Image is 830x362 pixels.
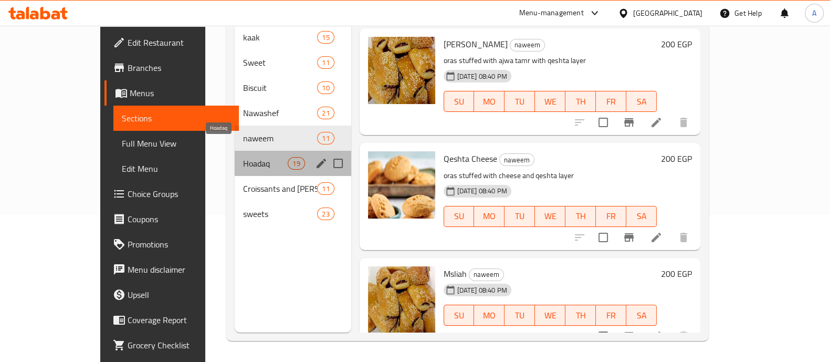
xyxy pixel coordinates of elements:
[243,182,317,195] div: Croissants and Pate
[650,116,663,129] a: Edit menu item
[128,61,230,74] span: Branches
[661,266,692,281] h6: 200 EGP
[650,231,663,244] a: Edit menu item
[596,91,626,112] button: FR
[122,137,230,150] span: Full Menu View
[128,238,230,251] span: Promotions
[104,181,239,206] a: Choice Groups
[565,305,596,326] button: TH
[104,55,239,80] a: Branches
[510,39,545,51] div: naweem
[592,111,614,133] span: Select to update
[235,176,351,201] div: Croissants and [PERSON_NAME]11
[661,37,692,51] h6: 200 EGP
[317,81,334,94] div: items
[243,81,317,94] span: Biscuit
[519,7,584,19] div: Menu-management
[122,112,230,125] span: Sections
[565,91,596,112] button: TH
[243,208,317,220] span: sweets
[616,324,642,349] button: Branch-specific-item
[243,182,317,195] span: Croissants and [PERSON_NAME]
[313,156,329,171] button: edit
[243,157,288,170] span: Hoadaq
[600,308,622,323] span: FR
[235,50,351,75] div: Sweet11
[317,208,334,220] div: items
[235,126,351,151] div: naweem11
[318,133,333,143] span: 11
[243,107,317,119] span: Nawashef
[318,184,333,194] span: 11
[535,91,565,112] button: WE
[130,87,230,99] span: Menus
[539,209,561,224] span: WE
[243,31,317,44] span: kaak
[453,71,511,81] span: [DATE] 08:40 PM
[235,100,351,126] div: Nawashef21
[368,37,435,104] img: Qeshta Ajwa
[113,106,239,131] a: Sections
[243,56,317,69] span: Sweet
[104,282,239,307] a: Upsell
[235,201,351,226] div: sweets23
[444,266,467,282] span: Msliah
[570,94,592,109] span: TH
[288,159,304,169] span: 19
[474,206,505,227] button: MO
[600,94,622,109] span: FR
[235,151,351,176] div: Hoadaq19edit
[500,154,534,166] span: naweem
[128,263,230,276] span: Menu disclaimer
[235,75,351,100] div: Biscuit10
[104,30,239,55] a: Edit Restaurant
[633,7,702,19] div: [GEOGRAPHIC_DATA]
[104,80,239,106] a: Menus
[235,25,351,50] div: kaak15
[478,308,500,323] span: MO
[448,94,470,109] span: SU
[535,305,565,326] button: WE
[596,305,626,326] button: FR
[499,153,534,166] div: naweem
[444,151,497,167] span: Qeshta Cheese
[104,257,239,282] a: Menu disclaimer
[592,325,614,347] span: Select to update
[368,151,435,219] img: Qeshta Cheese
[104,307,239,333] a: Coverage Report
[474,305,505,326] button: MO
[444,91,475,112] button: SU
[444,169,657,182] p: oras stuffed with cheese and qeshta layer
[318,209,333,219] span: 23
[671,110,696,135] button: delete
[592,226,614,249] span: Select to update
[444,54,657,67] p: oras stuffed with ajwa tamr with qeshta layer
[539,94,561,109] span: WE
[631,94,653,109] span: SA
[616,110,642,135] button: Branch-specific-item
[626,91,657,112] button: SA
[104,232,239,257] a: Promotions
[243,132,317,144] div: naweem
[505,305,535,326] button: TU
[600,209,622,224] span: FR
[570,308,592,323] span: TH
[317,56,334,69] div: items
[596,206,626,227] button: FR
[565,206,596,227] button: TH
[368,266,435,334] img: Msliah
[535,206,565,227] button: WE
[113,131,239,156] a: Full Menu View
[469,268,503,281] span: naweem
[128,213,230,225] span: Coupons
[671,225,696,250] button: delete
[235,20,351,231] nav: Menu sections
[539,308,561,323] span: WE
[616,225,642,250] button: Branch-specific-item
[318,58,333,68] span: 11
[444,305,475,326] button: SU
